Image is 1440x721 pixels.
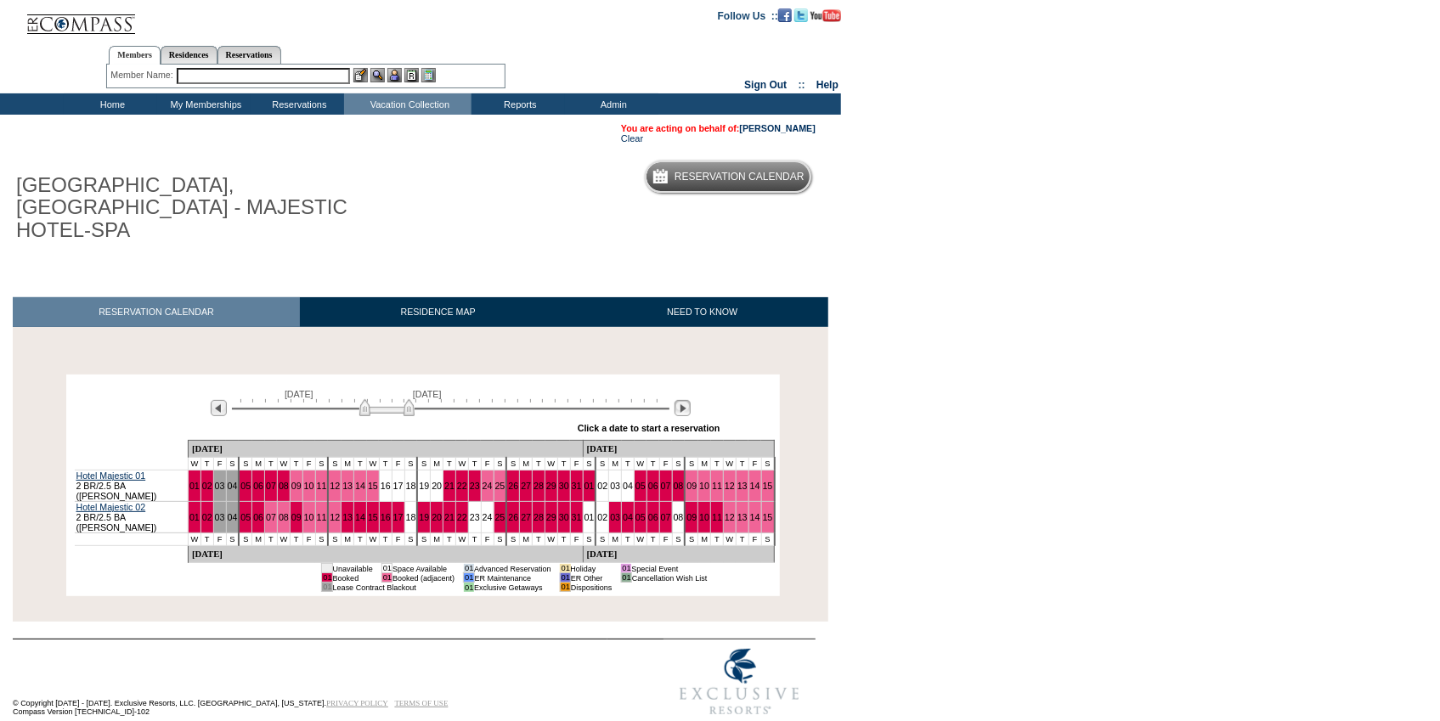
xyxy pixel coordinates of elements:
[609,533,622,546] td: M
[711,533,724,546] td: T
[277,458,290,470] td: W
[570,458,583,470] td: F
[560,583,570,592] td: 01
[494,533,506,546] td: S
[583,458,596,470] td: S
[621,123,816,133] span: You are acting on behalf of:
[404,68,419,82] img: Reservations
[157,93,251,115] td: My Memberships
[215,481,225,491] a: 03
[559,512,569,522] a: 30
[631,564,707,573] td: Special Event
[354,533,367,546] td: T
[610,512,620,522] a: 03
[712,481,722,491] a: 11
[521,481,531,491] a: 27
[342,533,354,546] td: M
[253,481,263,491] a: 06
[545,533,558,546] td: W
[13,171,393,245] h1: [GEOGRAPHIC_DATA], [GEOGRAPHIC_DATA] - MAJESTIC HOTEL-SPA
[557,533,570,546] td: T
[326,699,388,707] a: PRIVACY POLICY
[432,512,442,522] a: 20
[737,512,748,522] a: 13
[456,458,469,470] td: W
[565,93,658,115] td: Admin
[718,8,778,22] td: Follow Us ::
[546,512,556,522] a: 29
[354,458,367,470] td: T
[332,573,373,583] td: Booked
[421,68,436,82] img: b_calculator.gif
[623,512,633,522] a: 04
[381,481,391,491] a: 16
[672,458,685,470] td: S
[572,481,582,491] a: 31
[392,564,455,573] td: Space Available
[584,512,595,522] a: 01
[763,481,773,491] a: 15
[240,481,251,491] a: 05
[610,481,620,491] a: 03
[570,533,583,546] td: F
[342,512,353,522] a: 13
[584,481,595,491] a: 01
[474,573,551,583] td: ER Maintenance
[355,512,365,522] a: 14
[659,533,672,546] td: F
[583,441,774,458] td: [DATE]
[252,458,265,470] td: M
[468,458,481,470] td: T
[635,512,646,522] a: 05
[623,481,633,491] a: 04
[417,533,430,546] td: S
[698,458,711,470] td: M
[393,481,404,491] a: 17
[635,533,647,546] td: W
[266,481,276,491] a: 07
[712,512,722,522] a: 11
[597,512,607,522] a: 02
[571,573,613,583] td: ER Other
[596,458,608,470] td: S
[304,512,314,522] a: 10
[635,458,647,470] td: W
[464,583,474,592] td: 01
[578,423,720,433] div: Click a date to start a reservation
[406,481,416,491] a: 18
[213,458,226,470] td: F
[740,123,816,133] a: [PERSON_NAME]
[328,533,341,546] td: S
[647,533,659,546] td: T
[302,533,315,546] td: F
[189,512,200,522] a: 01
[228,512,238,522] a: 04
[810,9,841,20] a: Subscribe to our YouTube Channel
[495,481,505,491] a: 25
[533,458,545,470] td: T
[661,512,671,522] a: 07
[215,512,225,522] a: 03
[213,533,226,546] td: F
[794,9,808,20] a: Follow us on Twitter
[404,458,417,470] td: S
[621,133,643,144] a: Clear
[322,573,332,583] td: 01
[698,533,711,546] td: M
[353,68,368,82] img: b_edit.gif
[217,46,281,64] a: Reservations
[419,512,429,522] a: 19
[533,533,545,546] td: T
[794,8,808,22] img: Follow us on Twitter
[317,481,327,491] a: 11
[724,458,737,470] td: W
[315,458,328,470] td: S
[251,93,344,115] td: Reservations
[647,458,659,470] td: T
[342,458,354,470] td: M
[559,481,569,491] a: 30
[744,79,787,91] a: Sign Out
[387,68,402,82] img: Impersonate
[330,481,340,491] a: 12
[508,481,518,491] a: 26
